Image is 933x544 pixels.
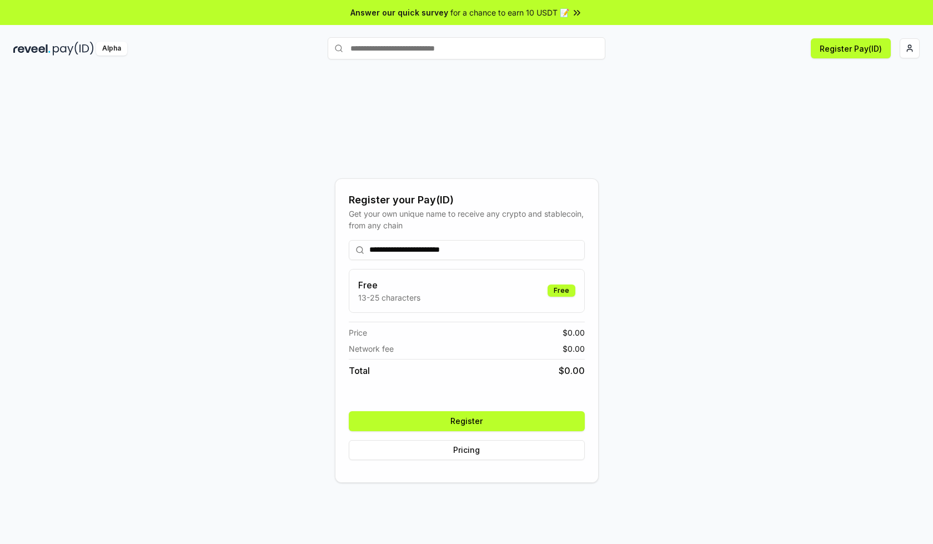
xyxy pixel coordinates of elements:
button: Pricing [349,440,585,460]
img: pay_id [53,42,94,56]
span: Price [349,327,367,338]
span: Total [349,364,370,377]
span: Answer our quick survey [350,7,448,18]
div: Free [548,285,575,297]
div: Register your Pay(ID) [349,192,585,208]
button: Register Pay(ID) [811,38,891,58]
span: for a chance to earn 10 USDT 📝 [450,7,569,18]
span: Network fee [349,343,394,355]
span: $ 0.00 [563,327,585,338]
span: $ 0.00 [563,343,585,355]
button: Register [349,411,585,431]
img: reveel_dark [13,42,51,56]
div: Alpha [96,42,127,56]
span: $ 0.00 [559,364,585,377]
p: 13-25 characters [358,292,420,303]
h3: Free [358,278,420,292]
div: Get your own unique name to receive any crypto and stablecoin, from any chain [349,208,585,231]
